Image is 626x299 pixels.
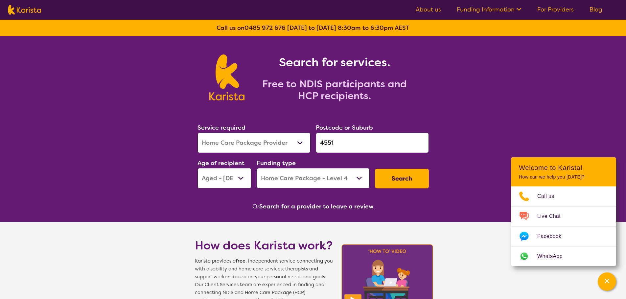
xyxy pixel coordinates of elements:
button: Search for a provider to leave a review [259,202,374,211]
a: Funding Information [457,6,522,13]
h1: How does Karista work? [195,238,333,253]
span: Or [252,202,259,211]
b: free [236,258,245,264]
a: Blog [590,6,602,13]
a: Web link opens in a new tab. [511,246,616,266]
label: Funding type [257,159,296,167]
img: Karista logo [8,5,41,15]
label: Postcode or Suburb [316,124,373,132]
span: WhatsApp [537,251,570,261]
input: Type [316,133,429,153]
label: Service required [197,124,245,132]
a: For Providers [537,6,574,13]
b: Call us on [DATE] to [DATE] 8:30am to 6:30pm AEST [217,24,409,32]
ul: Choose channel [511,186,616,266]
button: Channel Menu [598,272,616,291]
div: Channel Menu [511,157,616,266]
a: 0485 972 676 [244,24,286,32]
span: Facebook [537,231,569,241]
h2: Welcome to Karista! [519,164,608,172]
p: How can we help you [DATE]? [519,174,608,180]
span: Live Chat [537,211,568,221]
span: Call us [537,191,562,201]
img: Karista logo [209,54,244,100]
button: Search [375,169,429,188]
h1: Search for services. [252,54,417,70]
a: About us [416,6,441,13]
h2: Free to NDIS participants and HCP recipients. [252,78,417,102]
label: Age of recipient [197,159,244,167]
